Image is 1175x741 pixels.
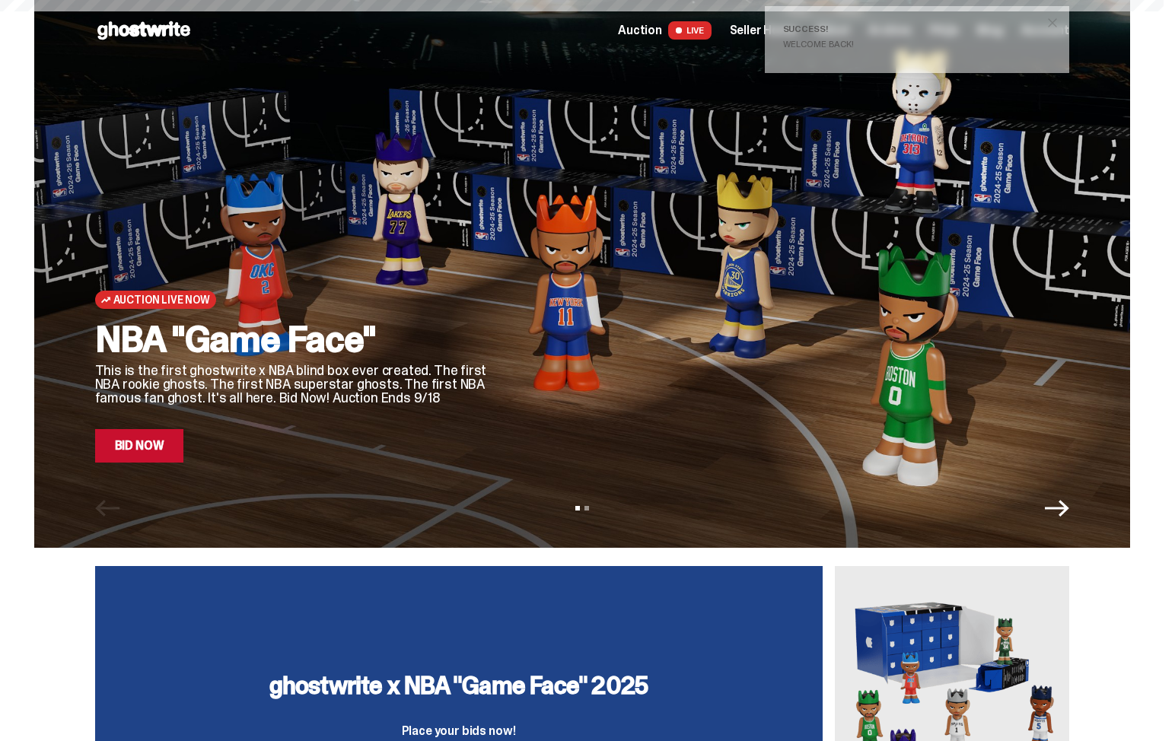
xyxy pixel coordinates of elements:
button: View slide 1 [575,506,580,510]
a: Bid Now [95,429,184,463]
a: Seller Home [730,24,797,37]
div: Success! [783,24,1039,33]
h2: NBA "Game Face" [95,321,491,358]
button: close [1039,9,1066,37]
span: Auction [618,24,662,37]
span: Auction Live Now [113,294,210,306]
a: Auction LIVE [618,21,711,40]
p: This is the first ghostwrite x NBA blind box ever created. The first NBA rookie ghosts. The first... [95,364,491,405]
button: Next [1045,496,1069,520]
p: Place your bids now! [269,725,648,737]
div: Welcome back! [783,40,1039,49]
h3: ghostwrite x NBA "Game Face" 2025 [269,673,648,698]
button: View slide 2 [584,506,589,510]
span: LIVE [668,21,712,40]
